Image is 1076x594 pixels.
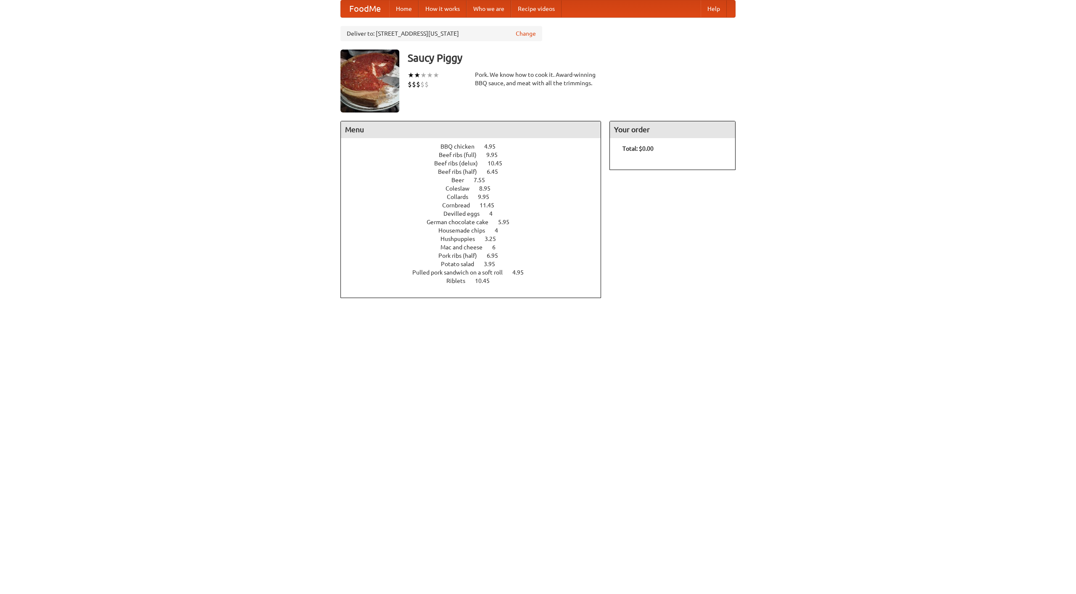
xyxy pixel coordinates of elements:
span: Coleslaw [446,185,478,192]
a: Pulled pork sandwich on a soft roll 4.95 [412,269,539,276]
a: Change [516,29,536,38]
span: 6.45 [487,168,506,175]
img: angular.jpg [340,50,399,113]
a: Devilled eggs 4 [443,210,508,217]
span: Potato salad [441,261,483,267]
a: Pork ribs (half) 6.95 [438,252,514,259]
li: ★ [414,71,420,80]
a: Cornbread 11.45 [442,202,510,209]
div: Pork. We know how to cook it. Award-winning BBQ sauce, and meat with all the trimmings. [475,71,601,87]
span: 3.95 [484,261,504,267]
span: Pork ribs (half) [438,252,485,259]
a: Beef ribs (half) 6.45 [438,168,514,175]
span: 4 [495,227,506,234]
span: 11.45 [480,202,503,209]
span: Mac and cheese [440,244,491,251]
a: Who we are [467,0,511,17]
li: ★ [408,71,414,80]
span: Beef ribs (full) [439,152,485,158]
span: 7.55 [474,177,493,183]
h3: Saucy Piggy [408,50,736,66]
a: Beef ribs (full) 9.95 [439,152,513,158]
span: Beer [451,177,472,183]
a: Help [701,0,727,17]
li: $ [425,80,429,89]
a: How it works [419,0,467,17]
a: German chocolate cake 5.95 [427,219,525,225]
span: 4.95 [512,269,532,276]
span: Devilled eggs [443,210,488,217]
li: $ [420,80,425,89]
li: ★ [420,71,427,80]
span: Beef ribs (half) [438,168,485,175]
span: 6 [492,244,504,251]
a: Recipe videos [511,0,562,17]
span: Pulled pork sandwich on a soft roll [412,269,511,276]
li: ★ [433,71,439,80]
span: 4 [489,210,501,217]
a: Housemade chips 4 [438,227,514,234]
a: Riblets 10.45 [446,277,505,284]
a: Potato salad 3.95 [441,261,511,267]
span: Hushpuppies [440,236,483,242]
span: Housemade chips [438,227,493,234]
span: 5.95 [498,219,518,225]
a: Beer 7.55 [451,177,501,183]
span: 9.95 [486,152,506,158]
span: 3.25 [485,236,504,242]
a: FoodMe [341,0,389,17]
a: Home [389,0,419,17]
span: 10.45 [488,160,511,167]
a: Beef ribs (delux) 10.45 [434,160,518,167]
a: BBQ chicken 4.95 [440,143,511,150]
span: 9.95 [478,194,498,200]
a: Mac and cheese 6 [440,244,511,251]
li: $ [408,80,412,89]
span: 6.95 [487,252,506,259]
li: $ [416,80,420,89]
b: Total: $0.00 [622,145,654,152]
h4: Your order [610,121,735,138]
span: Cornbread [442,202,478,209]
a: Hushpuppies 3.25 [440,236,512,242]
a: Collards 9.95 [447,194,505,200]
span: 8.95 [479,185,499,192]
a: Coleslaw 8.95 [446,185,506,192]
li: $ [412,80,416,89]
span: 10.45 [475,277,498,284]
div: Deliver to: [STREET_ADDRESS][US_STATE] [340,26,542,41]
span: Collards [447,194,477,200]
span: German chocolate cake [427,219,497,225]
span: 4.95 [484,143,504,150]
span: BBQ chicken [440,143,483,150]
span: Beef ribs (delux) [434,160,486,167]
li: ★ [427,71,433,80]
span: Riblets [446,277,474,284]
h4: Menu [341,121,601,138]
